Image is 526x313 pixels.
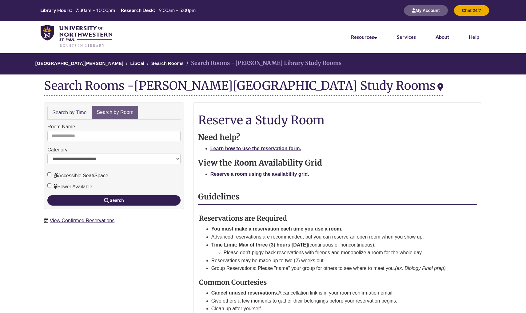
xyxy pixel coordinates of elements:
[224,249,462,257] li: Please don't piggy-back reservations with friends and monopolize a room for the whole day.
[395,266,446,271] em: (ex. Biology Final prep)
[211,233,462,241] li: Advanced reservations are recommended, but you can reserve an open room when you show up.
[211,257,462,265] li: Reservations may be made up to two (2) weeks out.
[198,114,477,126] h1: Reserve a Study Room
[38,7,198,14] a: Hours Today
[92,106,138,119] a: Search by Room
[44,79,443,96] div: Search Rooms -
[436,34,449,40] a: About
[210,146,301,151] a: Learn how to use the reservation form.
[47,146,67,154] label: Category
[211,305,462,313] li: Clean up after yourself.
[118,7,156,14] th: Research Desk:
[185,59,341,68] li: Search Rooms - [PERSON_NAME] Library Study Rooms
[198,132,240,142] strong: Need help?
[47,183,51,187] input: Power Available
[211,264,462,272] li: Group Reservations: Please "name" your group for others to see where to meet you.
[211,241,462,257] li: (continuous or noncontinuous).
[41,25,112,48] img: UNWSP Library Logo
[47,195,181,206] button: Search
[351,34,377,40] a: Resources
[211,226,343,231] strong: You must make a reservation each time you use a room.
[47,172,51,176] input: Accessible Seat/Space
[404,5,448,16] button: My Account
[211,290,278,295] strong: Cancel unused reservations.
[159,7,196,13] span: 9:00am – 5:00pm
[199,214,287,223] strong: Reservations are Required
[454,5,489,16] button: Chat 24/7
[198,158,322,168] strong: View the Room Availability Grid
[50,218,114,223] a: View Confirmed Reservations
[199,278,267,287] strong: Common Courtesies
[198,192,240,202] strong: Guidelines
[130,61,144,66] a: LibCal
[211,289,462,297] li: A cancellation link is in your room confirmation email.
[404,8,448,13] a: My Account
[47,172,108,180] label: Accessible Seat/Space
[47,106,91,120] a: Search by Time
[35,61,123,66] a: [GEOGRAPHIC_DATA][PERSON_NAME]
[151,61,184,66] a: Search Rooms
[211,297,462,305] li: Give others a few moments to gather their belongings before your reservation begins.
[469,34,479,40] a: Help
[38,7,73,14] th: Library Hours:
[44,53,482,74] nav: Breadcrumb
[47,123,75,131] label: Room Name
[75,7,115,13] span: 7:30am – 10:00pm
[211,242,308,247] strong: Time Limit: Max of three (3) hours [DATE]
[397,34,416,40] a: Services
[454,8,489,13] a: Chat 24/7
[47,183,92,191] label: Power Available
[210,171,309,177] a: Reserve a room using the availability grid.
[134,78,443,93] div: [PERSON_NAME][GEOGRAPHIC_DATA] Study Rooms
